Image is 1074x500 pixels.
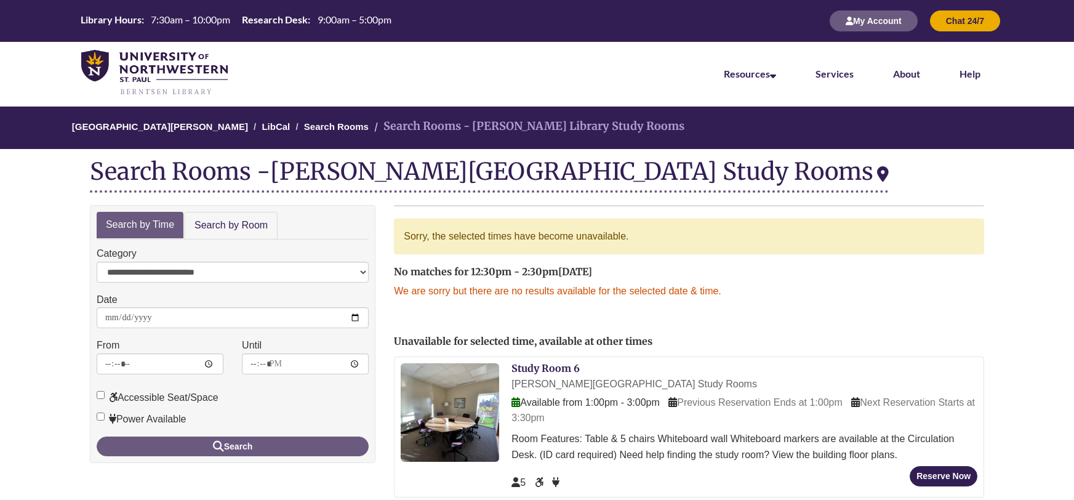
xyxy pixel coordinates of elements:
a: LibCal [262,121,290,132]
button: Reserve Now [910,466,977,486]
p: We are sorry but there are no results available for the selected date & time. [394,283,984,299]
label: Category [97,246,137,262]
span: Power Available [552,477,559,488]
input: Accessible Seat/Space [97,391,105,399]
span: Previous Reservation Ends at 1:00pm [668,397,843,408]
a: Search by Time [97,212,183,238]
h2: No matches for 12:30pm - 2:30pm[DATE] [394,267,984,278]
button: My Account [830,10,918,31]
a: Services [816,68,854,79]
a: About [893,68,920,79]
div: Room Features: Table & 5 chairs Whiteboard wall Whiteboard markers are available at the Circulati... [511,431,977,462]
th: Research Desk: [237,13,312,26]
div: Sorry, the selected times have become unavailable. [394,219,984,254]
input: Power Available [97,413,105,421]
div: [PERSON_NAME][GEOGRAPHIC_DATA] Study Rooms [511,376,977,392]
span: Available from 1:00pm - 3:00pm [511,397,659,408]
a: Help [960,68,980,79]
a: Study Room 6 [511,362,580,374]
table: Hours Today [76,13,396,28]
label: Until [242,337,262,353]
label: Date [97,292,118,308]
a: Search by Room [185,212,278,240]
nav: Breadcrumb [90,107,984,149]
button: Search [97,437,369,456]
label: Power Available [97,411,186,427]
span: The capacity of this space [511,477,526,488]
span: 7:30am – 10:00pm [151,14,230,25]
a: My Account [830,15,918,26]
a: [GEOGRAPHIC_DATA][PERSON_NAME] [72,121,248,132]
div: Search Rooms - [90,158,889,193]
a: Hours Today [76,13,396,29]
label: Accessible Seat/Space [97,390,218,406]
a: Resources [724,68,776,79]
span: Accessible Seat/Space [535,477,546,488]
li: Search Rooms - [PERSON_NAME] Library Study Rooms [371,118,684,135]
th: Library Hours: [76,13,146,26]
img: Study Room 6 [401,363,499,462]
h2: Unavailable for selected time, available at other times [394,336,984,347]
div: [PERSON_NAME][GEOGRAPHIC_DATA] Study Rooms [270,156,889,186]
label: From [97,337,119,353]
button: Chat 24/7 [930,10,1000,31]
span: 9:00am – 5:00pm [318,14,391,25]
img: UNWSP Library Logo [81,50,228,96]
a: Search Rooms [304,121,369,132]
a: Chat 24/7 [930,15,1000,26]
